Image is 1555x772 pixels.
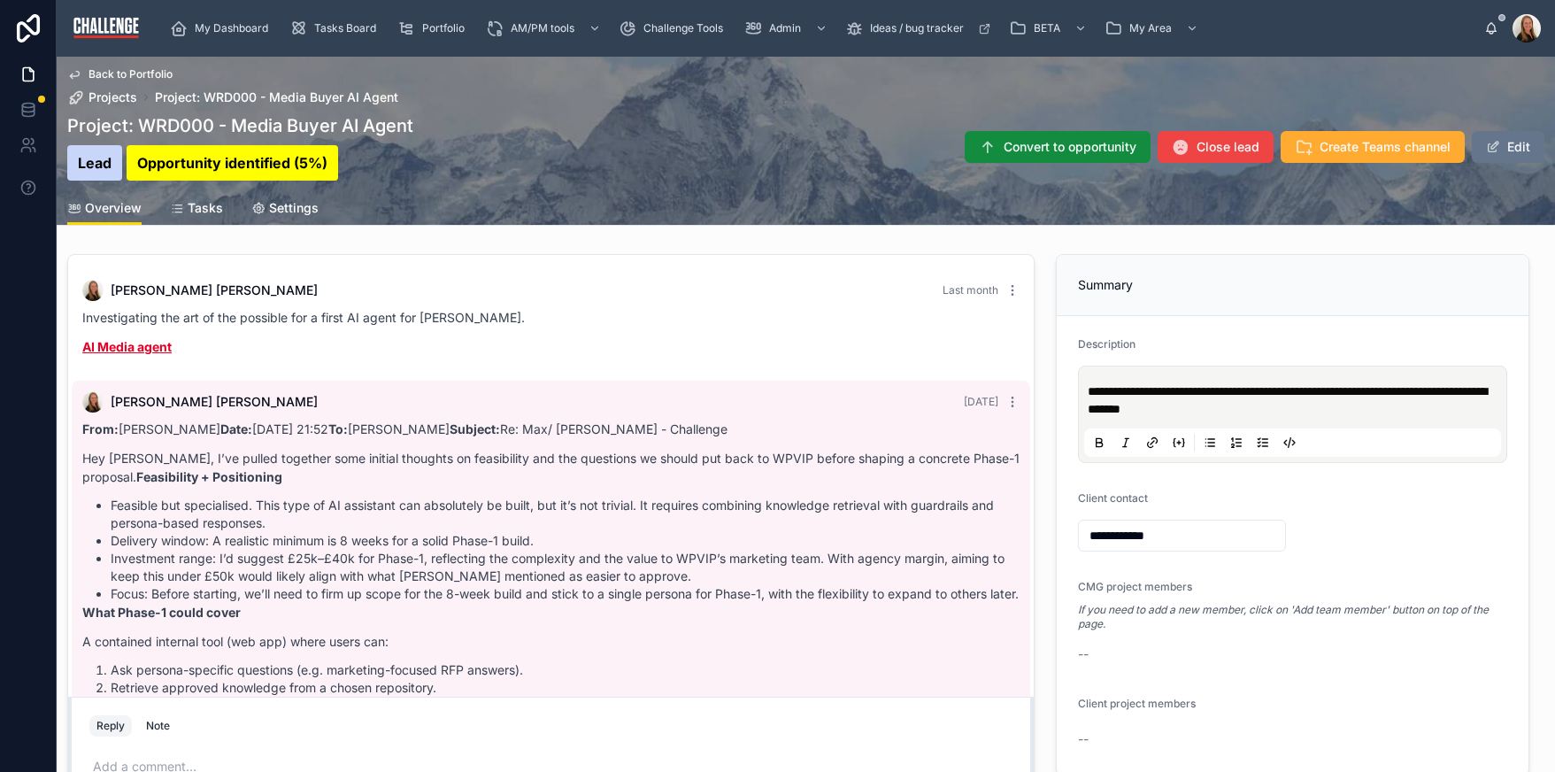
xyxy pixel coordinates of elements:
li: Feasible but specialised. This type of AI assistant can absolutely be built, but it’s not trivial... [111,497,1020,532]
span: Challenge Tools [643,21,723,35]
span: Client contact [1078,491,1148,505]
span: Portfolio [422,21,465,35]
a: Back to Portfolio [67,67,173,81]
em: If you need to add a new member, click on 'Add team member' button on top of the page. [1078,603,1507,631]
span: Last month [943,283,998,297]
div: scrollable content [156,9,1484,48]
h1: Project: WRD000 - Media Buyer AI Agent [67,113,413,138]
span: [PERSON_NAME] [PERSON_NAME] [111,282,318,299]
a: My Dashboard [165,12,281,44]
a: BETA [1004,12,1096,44]
span: AM/PM tools [511,21,574,35]
span: My Area [1129,21,1172,35]
span: CMG project members [1078,580,1192,593]
span: BETA [1034,21,1060,35]
li: Investment range: I’d suggest £25k–£40k for Phase-1, reflecting the complexity and the value to W... [111,550,1020,585]
a: Tasks Board [284,12,389,44]
a: Settings [251,192,319,228]
span: [PERSON_NAME] [PERSON_NAME] [111,393,318,411]
span: My Dashboard [195,21,268,35]
a: Admin [739,12,836,44]
strong: From: [82,421,119,436]
li: Ask persona-specific questions (e.g. marketing-focused RFP answers). [111,661,1020,679]
span: Ideas / bug tracker [870,21,964,35]
div: Note [146,719,170,733]
img: App logo [71,14,142,42]
p: Investigating the art of the possible for a first AI agent for [PERSON_NAME]. [82,308,1020,327]
strong: To: [328,421,348,436]
span: Projects [89,89,137,106]
a: My Area [1099,12,1207,44]
span: -- [1078,645,1089,663]
span: Close lead [1197,138,1259,156]
span: Convert to opportunity [1004,138,1136,156]
li: Focus: Before starting, we’ll need to firm up scope for the 8-week build and stick to a single pe... [111,585,1020,603]
span: Tasks [188,199,223,217]
span: Back to Portfolio [89,67,173,81]
span: Tasks Board [314,21,376,35]
a: Overview [67,192,142,226]
a: AI Media agent [82,339,172,354]
span: Summary [1078,277,1133,292]
button: Convert to opportunity [965,131,1151,163]
span: Client project members [1078,697,1196,710]
a: Projects [67,89,137,106]
p: A contained internal tool (web app) where users can: [82,632,1020,651]
strong: Date: [220,421,252,436]
li: Delivery window: A realistic minimum is 8 weeks for a solid Phase-1 build. [111,532,1020,550]
button: Create Teams channel [1281,131,1465,163]
a: Project: WRD000 - Media Buyer AI Agent [155,89,398,106]
button: Close lead [1158,131,1274,163]
span: [DATE] [964,395,998,408]
span: Admin [769,21,801,35]
strong: What Phase-1 could cover [82,605,241,620]
strong: Feasibility + Positioning [136,469,282,484]
button: Edit [1472,131,1544,163]
a: AM/PM tools [481,12,610,44]
li: Retrieve approved knowledge from a chosen repository. [111,679,1020,697]
button: Reply [89,715,132,737]
span: Create Teams channel [1320,138,1451,156]
p: Hey [PERSON_NAME], I’ve pulled together some initial thoughts on feasibility and the questions we... [82,449,1020,486]
span: Description [1078,337,1135,351]
a: Challenge Tools [613,12,735,44]
button: Note [139,715,177,737]
mark: Lead [67,145,122,181]
a: Tasks [170,192,223,228]
mark: Opportunity identified (5%) [127,145,338,181]
a: Ideas / bug tracker [840,12,1000,44]
p: [PERSON_NAME] [DATE] 21:52 [PERSON_NAME] Re: Max/ [PERSON_NAME] - Challenge [82,420,1020,438]
a: Portfolio [392,12,477,44]
strong: Subject: [450,421,500,436]
span: Settings [269,199,319,217]
span: Overview [85,199,142,217]
span: -- [1078,730,1089,748]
